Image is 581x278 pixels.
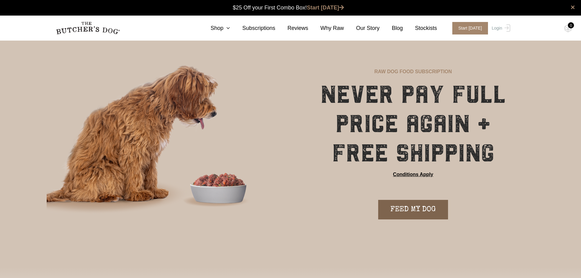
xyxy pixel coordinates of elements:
[564,24,572,32] img: TBD_Cart-Empty.png
[308,24,344,32] a: Why Raw
[571,4,575,11] a: close
[393,171,433,178] a: Conditions Apply
[344,24,380,32] a: Our Story
[198,24,230,32] a: Shop
[275,24,308,32] a: Reviews
[380,24,403,32] a: Blog
[307,5,344,11] a: Start [DATE]
[230,24,275,32] a: Subscriptions
[374,68,452,75] p: RAW DOG FOOD SUBSCRIPTION
[446,22,490,34] a: Start [DATE]
[568,22,574,28] div: 0
[378,200,448,219] a: FEED MY DOG
[490,22,510,34] a: Login
[47,40,289,243] img: blaze-subscription-hero
[307,80,519,168] h1: NEVER PAY FULL PRICE AGAIN + FREE SHIPPING
[403,24,437,32] a: Stockists
[452,22,488,34] span: Start [DATE]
